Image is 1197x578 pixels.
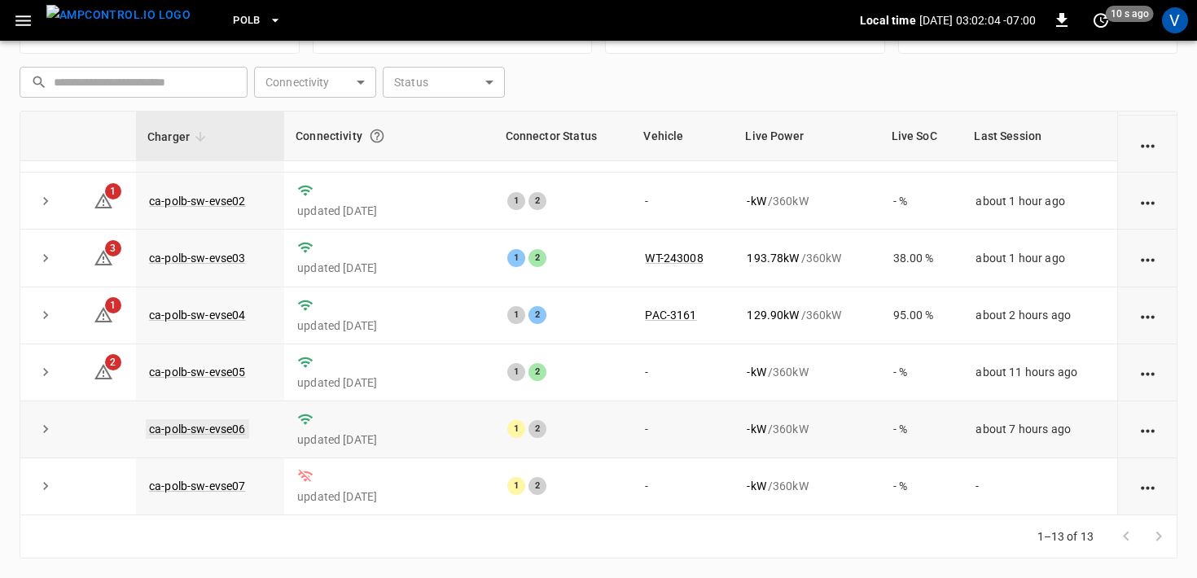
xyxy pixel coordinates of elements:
td: - [962,458,1117,515]
td: - [632,401,734,458]
p: updated [DATE] [297,317,481,334]
div: 1 [507,306,525,324]
td: - [632,458,734,515]
div: 2 [528,249,546,267]
span: 1 [105,297,121,313]
p: 129.90 kW [747,307,799,323]
div: action cell options [1138,136,1158,152]
div: action cell options [1138,193,1158,209]
p: - kW [747,193,765,209]
th: Vehicle [632,112,734,161]
p: updated [DATE] [297,374,481,391]
div: Connectivity [296,121,483,151]
th: Live SoC [880,112,963,161]
button: expand row [33,417,58,441]
span: 1 [105,183,121,199]
a: ca-polb-sw-evse06 [146,419,249,439]
div: 2 [528,306,546,324]
a: ca-polb-sw-evse03 [149,252,246,265]
div: 2 [528,363,546,381]
a: 1 [94,194,113,207]
td: - [632,344,734,401]
span: 3 [105,240,121,256]
button: set refresh interval [1088,7,1114,33]
button: expand row [33,303,58,327]
div: / 360 kW [747,478,866,494]
th: Last Session [962,112,1117,161]
td: - % [880,401,963,458]
button: expand row [33,189,58,213]
div: 2 [528,192,546,210]
button: Connection between the charger and our software. [362,121,392,151]
a: 2 [94,365,113,378]
div: / 360 kW [747,364,866,380]
span: Charger [147,127,211,147]
a: ca-polb-sw-evse02 [149,195,246,208]
button: expand row [33,474,58,498]
p: updated [DATE] [297,260,481,276]
p: - kW [747,478,765,494]
td: about 2 hours ago [962,287,1117,344]
a: ca-polb-sw-evse07 [149,479,246,493]
p: - kW [747,421,765,437]
div: / 360 kW [747,307,866,323]
a: 1 [94,308,113,321]
div: profile-icon [1162,7,1188,33]
td: about 11 hours ago [962,344,1117,401]
td: about 1 hour ago [962,230,1117,287]
p: Local time [860,12,916,28]
div: 1 [507,477,525,495]
div: 2 [528,420,546,438]
td: 95.00 % [880,287,963,344]
div: action cell options [1138,250,1158,266]
p: - kW [747,364,765,380]
th: Live Power [734,112,879,161]
p: updated [DATE] [297,488,481,505]
td: - % [880,173,963,230]
td: - [632,173,734,230]
a: WT-243008 [645,252,703,265]
div: action cell options [1138,307,1158,323]
button: expand row [33,246,58,270]
a: PAC-3161 [645,309,696,322]
div: action cell options [1138,421,1158,437]
div: 1 [507,249,525,267]
div: / 360 kW [747,421,866,437]
div: 1 [507,363,525,381]
span: PoLB [233,11,261,30]
div: action cell options [1138,478,1158,494]
p: 193.78 kW [747,250,799,266]
button: expand row [33,360,58,384]
td: about 1 hour ago [962,173,1117,230]
div: / 360 kW [747,250,866,266]
td: - % [880,344,963,401]
td: 38.00 % [880,230,963,287]
p: 1–13 of 13 [1037,528,1094,545]
div: / 360 kW [747,193,866,209]
a: ca-polb-sw-evse05 [149,366,246,379]
p: updated [DATE] [297,431,481,448]
div: 1 [507,420,525,438]
img: ampcontrol.io logo [46,5,191,25]
span: 10 s ago [1106,6,1154,22]
div: 2 [528,477,546,495]
p: [DATE] 03:02:04 -07:00 [919,12,1036,28]
div: action cell options [1138,364,1158,380]
div: 1 [507,192,525,210]
a: ca-polb-sw-evse04 [149,309,246,322]
a: 3 [94,251,113,264]
th: Connector Status [494,112,633,161]
button: PoLB [226,5,288,37]
td: - % [880,458,963,515]
p: updated [DATE] [297,203,481,219]
span: 2 [105,354,121,370]
td: about 7 hours ago [962,401,1117,458]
